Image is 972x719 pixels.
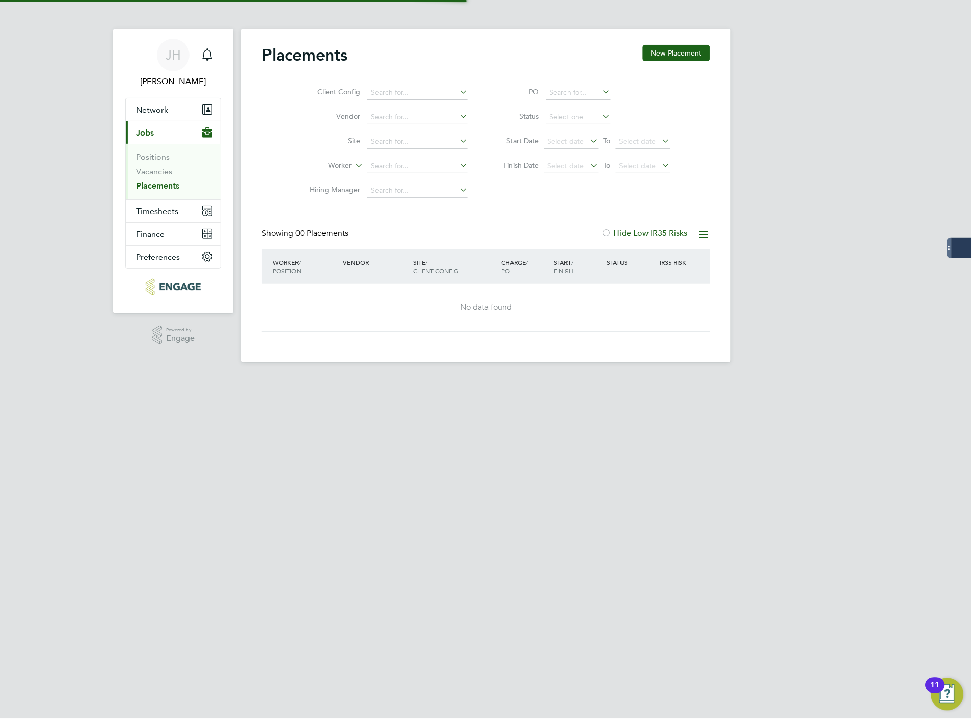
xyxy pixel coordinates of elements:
[546,86,611,100] input: Search for...
[272,302,700,313] div: No data found
[413,258,458,275] span: / Client Config
[126,246,221,268] button: Preferences
[126,98,221,121] button: Network
[931,685,940,699] div: 11
[367,183,468,198] input: Search for...
[270,253,340,280] div: Worker
[501,258,528,275] span: / PO
[126,144,221,199] div: Jobs
[931,678,964,711] button: Open Resource Center, 11 new notifications
[136,152,170,162] a: Positions
[136,181,179,191] a: Placements
[493,112,539,121] label: Status
[166,326,195,334] span: Powered by
[302,87,360,96] label: Client Config
[262,45,347,65] h2: Placements
[552,253,605,280] div: Start
[302,112,360,121] label: Vendor
[367,86,468,100] input: Search for...
[619,161,656,170] span: Select date
[601,134,614,147] span: To
[136,229,165,239] span: Finance
[125,279,221,295] a: Go to home page
[602,228,688,238] label: Hide Low IR35 Risks
[367,110,468,124] input: Search for...
[152,326,195,345] a: Powered byEngage
[367,159,468,173] input: Search for...
[136,252,180,262] span: Preferences
[113,29,233,313] nav: Main navigation
[273,258,301,275] span: / Position
[643,45,710,61] button: New Placement
[493,87,539,96] label: PO
[295,228,348,238] span: 00 Placements
[554,258,574,275] span: / Finish
[125,39,221,88] a: JH[PERSON_NAME]
[619,137,656,146] span: Select date
[166,48,181,62] span: JH
[340,253,411,272] div: Vendor
[657,253,692,272] div: IR35 Risk
[166,334,195,343] span: Engage
[493,161,539,170] label: Finish Date
[493,136,539,145] label: Start Date
[605,253,658,272] div: Status
[499,253,552,280] div: Charge
[262,228,350,239] div: Showing
[136,105,168,115] span: Network
[126,200,221,222] button: Timesheets
[136,206,178,216] span: Timesheets
[136,167,172,176] a: Vacancies
[302,136,360,145] label: Site
[302,185,360,194] label: Hiring Manager
[293,161,352,171] label: Worker
[548,161,584,170] span: Select date
[136,128,154,138] span: Jobs
[126,223,221,245] button: Finance
[146,279,200,295] img: dovetailslate-logo-retina.png
[125,75,221,88] span: Jon Heller
[546,110,611,124] input: Select one
[367,135,468,149] input: Search for...
[126,121,221,144] button: Jobs
[548,137,584,146] span: Select date
[601,158,614,172] span: To
[411,253,499,280] div: Site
